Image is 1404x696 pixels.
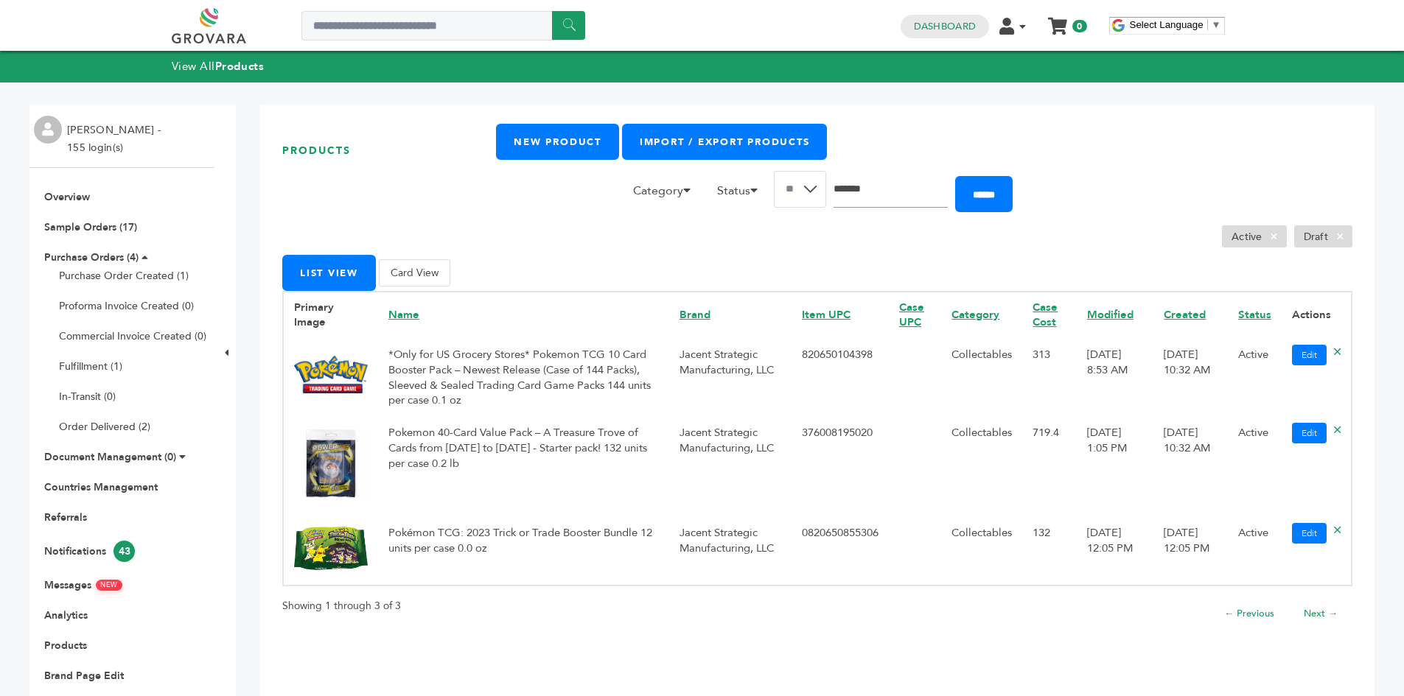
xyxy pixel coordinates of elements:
a: Dashboard [914,20,976,33]
td: [DATE] 8:53 AM [1077,337,1154,415]
td: [DATE] 10:32 AM [1153,415,1228,516]
a: Proforma Invoice Created (0) [59,299,194,313]
input: Search [834,171,948,208]
a: Products [44,639,87,653]
a: Select Language​ [1130,19,1221,30]
td: 719.4 [1022,415,1076,516]
td: 132 [1022,516,1076,586]
a: Commercial Invoice Created (0) [59,329,206,343]
a: Order Delivered (2) [59,420,150,434]
button: List View [282,255,376,291]
a: Countries Management [44,480,158,494]
td: Pokémon TCG: 2023 Trick or Trade Booster Bundle 12 units per case 0.0 oz [378,516,669,586]
th: Actions [1282,292,1352,338]
a: Category [951,307,999,322]
li: Status [710,182,774,207]
td: [DATE] 10:32 AM [1153,337,1228,415]
a: Import / Export Products [622,124,827,160]
a: Modified [1087,307,1134,322]
span: 0 [1072,20,1086,32]
a: Purchase Order Created (1) [59,269,189,283]
a: Brand [680,307,710,322]
span: 43 [113,541,135,562]
span: Select Language [1130,19,1204,30]
td: Active [1228,415,1282,516]
a: Item UPC [802,307,851,322]
span: ▼ [1212,19,1221,30]
td: [DATE] 12:05 PM [1077,516,1154,586]
a: View AllProducts [172,59,265,74]
td: Pokemon 40-Card Value Pack – A Treasure Trove of Cards from [DATE] to [DATE] - Starter pack! 132 ... [378,415,669,516]
td: Collectables [941,516,1022,586]
a: Overview [44,190,90,204]
a: Case Cost [1033,300,1058,330]
a: New Product [496,124,618,160]
span: ​ [1207,19,1208,30]
a: Case UPC [899,300,924,330]
td: 820650104398 [792,337,889,415]
td: Jacent Strategic Manufacturing, LLC [669,337,792,415]
a: ← Previous [1224,607,1274,620]
a: Status [1238,307,1271,322]
a: In-Transit (0) [59,390,116,404]
li: Category [626,182,707,207]
td: *Only for US Grocery Stores* Pokemon TCG 10 Card Booster Pack – Newest Release (Case of 144 Packs... [378,337,669,415]
th: Primary Image [283,292,378,338]
a: Edit [1292,523,1327,544]
td: Jacent Strategic Manufacturing, LLC [669,516,792,586]
td: Jacent Strategic Manufacturing, LLC [669,415,792,516]
a: Purchase Orders (4) [44,250,139,264]
a: Brand Page Edit [44,669,124,683]
a: My Cart [1049,13,1066,29]
img: profile.png [34,116,62,144]
span: × [1328,228,1352,245]
li: [PERSON_NAME] - 155 login(s) [67,122,164,157]
li: Draft [1294,225,1352,247]
a: Fulfillment (1) [59,359,122,373]
a: Analytics [44,608,88,622]
td: Active [1228,337,1282,415]
button: Card View [379,259,450,287]
img: No Image [294,527,368,570]
a: Next → [1304,607,1338,620]
td: Collectables [941,337,1022,415]
img: No Image [294,356,368,393]
td: 0820650855306 [792,516,889,586]
p: Showing 1 through 3 of 3 [282,597,401,615]
h1: Products [282,124,496,177]
span: NEW [96,580,122,591]
a: Referrals [44,510,87,524]
img: No Image [294,426,368,500]
span: × [1262,228,1286,245]
input: Search a product or brand... [301,11,585,41]
a: Document Management (0) [44,450,176,464]
td: [DATE] 1:05 PM [1077,415,1154,516]
a: Sample Orders (17) [44,220,137,234]
td: Active [1228,516,1282,586]
a: Edit [1292,423,1327,443]
td: Collectables [941,415,1022,516]
strong: Products [215,59,264,74]
a: Name [388,307,419,322]
td: [DATE] 12:05 PM [1153,516,1228,586]
td: 313 [1022,337,1076,415]
a: MessagesNEW [44,578,122,592]
a: Notifications43 [44,544,135,558]
a: Created [1164,307,1206,322]
td: 376008195020 [792,415,889,516]
a: Edit [1292,345,1327,365]
li: Active [1222,225,1287,247]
